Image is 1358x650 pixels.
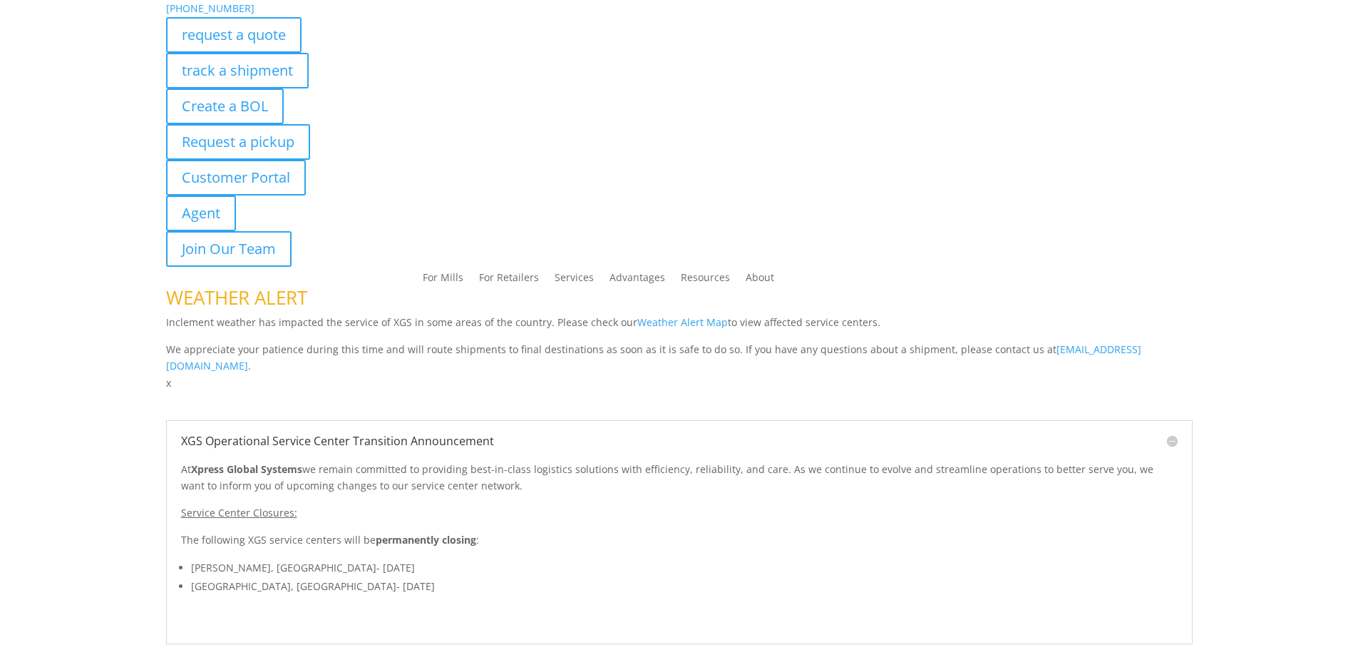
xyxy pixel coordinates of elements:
[191,559,1178,577] li: [PERSON_NAME], [GEOGRAPHIC_DATA]- [DATE]
[166,375,1193,392] p: x
[423,273,463,288] a: For Mills
[166,231,292,267] a: Join Our Team
[166,314,1193,341] p: Inclement weather has impacted the service of XGS in some areas of the country. Please check our ...
[376,533,476,547] strong: permanently closing
[555,273,594,288] a: Services
[166,195,236,231] a: Agent
[181,461,1178,505] p: At we remain committed to providing best-in-class logistics solutions with efficiency, reliabilit...
[181,532,1178,559] p: The following XGS service centers will be :
[166,285,307,310] span: WEATHER ALERT
[191,462,302,476] strong: Xpress Global Systems
[166,17,302,53] a: request a quote
[191,577,1178,596] li: [GEOGRAPHIC_DATA], [GEOGRAPHIC_DATA]- [DATE]
[166,88,284,124] a: Create a BOL
[166,341,1193,375] p: We appreciate your patience during this time and will route shipments to final destinations as so...
[746,273,774,288] a: About
[681,273,730,288] a: Resources
[166,124,310,160] a: Request a pickup
[181,506,297,519] u: Service Center Closures:
[166,1,254,15] a: [PHONE_NUMBER]
[181,435,1178,447] h5: XGS Operational Service Center Transition Announcement
[637,315,728,329] a: Weather Alert Map
[166,53,309,88] a: track a shipment
[166,160,306,195] a: Customer Portal
[609,273,665,288] a: Advantages
[479,273,539,288] a: For Retailers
